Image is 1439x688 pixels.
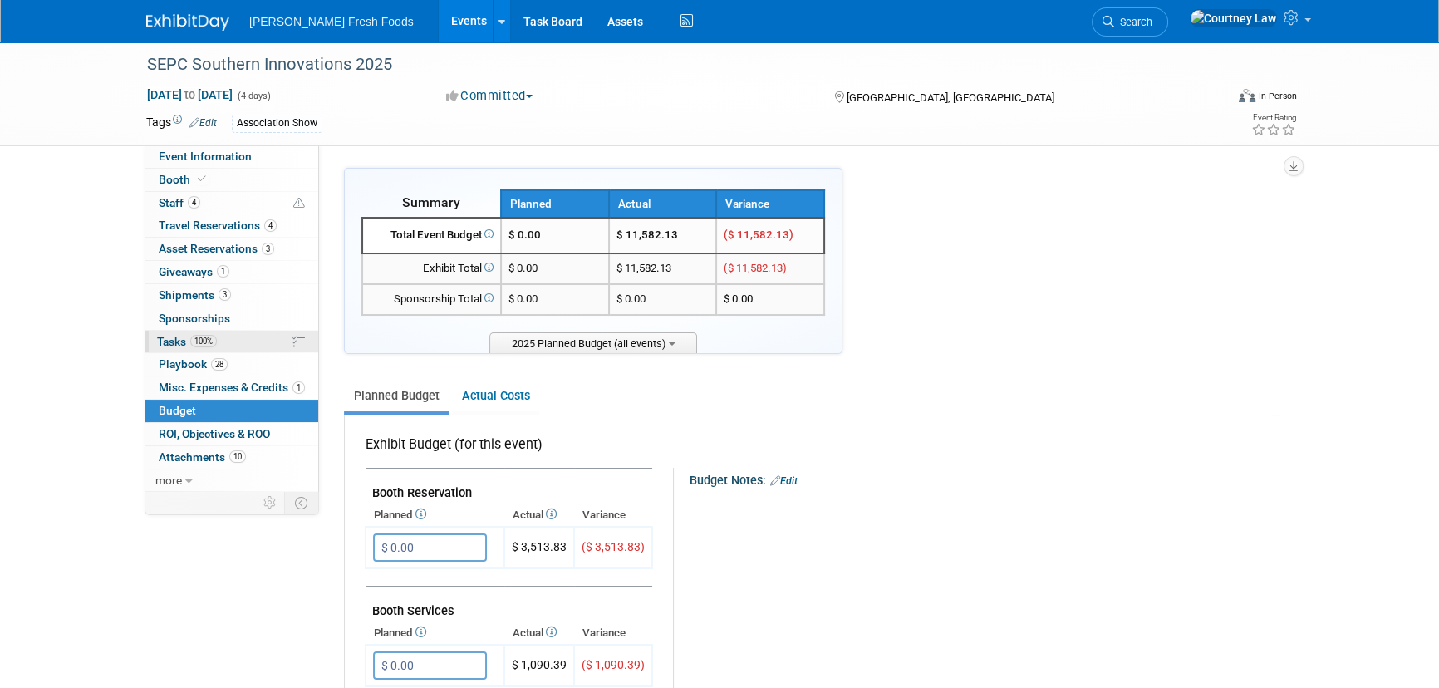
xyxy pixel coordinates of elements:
a: Shipments3 [145,284,318,307]
span: 2025 Planned Budget (all events) [489,332,697,353]
td: $ 1,090.39 [504,646,574,686]
span: Staff [159,196,200,209]
span: (4 days) [236,91,271,101]
span: 10 [229,450,246,463]
span: 28 [211,358,228,371]
a: Playbook28 [145,353,318,376]
th: Variance [716,190,824,218]
th: Variance [574,622,652,645]
span: Asset Reservations [159,242,274,255]
span: 3 [262,243,274,255]
a: Attachments10 [145,446,318,469]
span: Playbook [159,357,228,371]
div: Total Event Budget [370,228,494,243]
th: Actual [504,622,574,645]
a: Planned Budget [344,381,449,411]
div: Event Rating [1251,114,1296,122]
th: Actual [609,190,717,218]
span: ($ 11,582.13) [724,262,787,274]
span: Misc. Expenses & Credits [159,381,305,394]
div: Exhibit Budget (for this event) [366,435,646,463]
div: Budget Notes: [690,468,1279,489]
span: 4 [264,219,277,232]
span: Tasks [157,335,217,348]
a: Edit [189,117,217,129]
td: Toggle Event Tabs [285,492,319,514]
span: [GEOGRAPHIC_DATA], [GEOGRAPHIC_DATA] [846,91,1053,104]
img: Format-Inperson.png [1239,89,1255,102]
th: Actual [504,504,574,527]
a: Edit [770,475,798,487]
span: Budget [159,404,196,417]
span: Summary [402,194,460,210]
button: Committed [440,87,539,105]
th: Planned [366,622,504,645]
span: $ 0.00 [508,292,538,305]
a: Booth [145,169,318,191]
span: ($ 1,090.39) [582,658,645,671]
td: Tags [146,114,217,133]
span: 1 [292,381,305,394]
span: ($ 3,513.83) [582,540,645,553]
td: $ 11,582.13 [609,253,717,284]
th: Planned [366,504,504,527]
td: Personalize Event Tab Strip [256,492,285,514]
i: Booth reservation complete [198,174,206,184]
img: Courtney Law [1190,9,1277,27]
span: Travel Reservations [159,219,277,232]
span: more [155,474,182,487]
span: to [182,88,198,101]
td: Booth Reservation [366,469,652,504]
a: Event Information [145,145,318,168]
span: [DATE] [DATE] [146,87,233,102]
a: Misc. Expenses & Credits1 [145,376,318,399]
a: Travel Reservations4 [145,214,318,237]
td: $ 0.00 [609,284,717,315]
span: Booth [159,173,209,186]
a: Tasks100% [145,331,318,353]
a: ROI, Objectives & ROO [145,423,318,445]
span: 4 [188,196,200,209]
div: In-Person [1258,90,1297,102]
span: Potential Scheduling Conflict -- at least one attendee is tagged in another overlapping event. [293,196,305,211]
div: SEPC Southern Innovations 2025 [141,50,1199,80]
span: 1 [217,265,229,278]
a: Sponsorships [145,307,318,330]
span: Event Information [159,150,252,163]
span: ROI, Objectives & ROO [159,427,270,440]
span: Search [1114,16,1152,28]
div: Exhibit Total [370,261,494,277]
a: more [145,469,318,492]
span: 3 [219,288,231,301]
a: Budget [145,400,318,422]
a: Actual Costs [452,381,539,411]
img: ExhibitDay [146,14,229,31]
a: Search [1092,7,1168,37]
td: $ 11,582.13 [609,218,717,253]
span: $ 3,513.83 [512,540,567,553]
div: Event Format [1126,86,1297,111]
span: $ 0.00 [724,292,753,305]
a: Asset Reservations3 [145,238,318,260]
div: Sponsorship Total [370,292,494,307]
span: $ 0.00 [508,229,541,241]
span: Shipments [159,288,231,302]
span: $ 0.00 [508,262,538,274]
span: 100% [190,335,217,347]
td: Booth Services [366,587,652,622]
a: Giveaways1 [145,261,318,283]
th: Planned [501,190,609,218]
span: ($ 11,582.13) [724,229,793,241]
th: Variance [574,504,652,527]
div: Association Show [232,115,322,132]
span: Attachments [159,450,246,464]
span: [PERSON_NAME] Fresh Foods [249,15,414,28]
a: Staff4 [145,192,318,214]
span: Sponsorships [159,312,230,325]
span: Giveaways [159,265,229,278]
